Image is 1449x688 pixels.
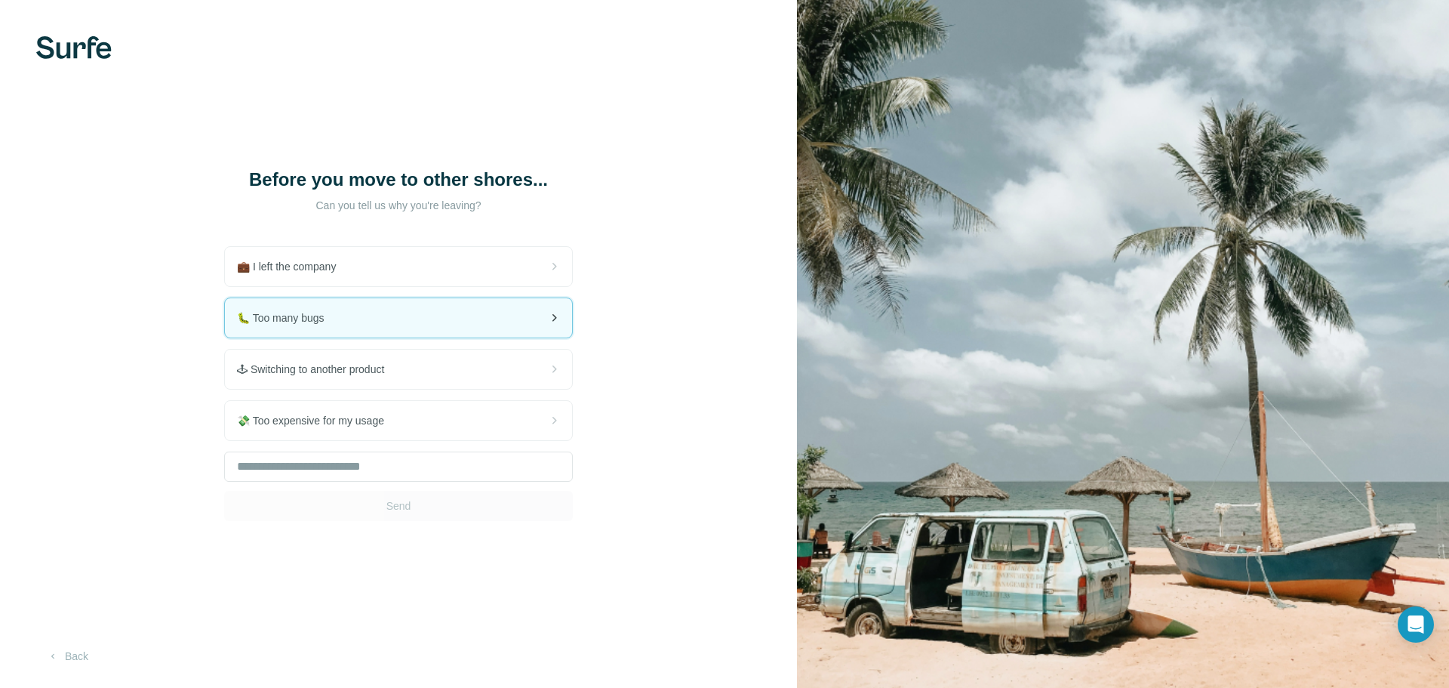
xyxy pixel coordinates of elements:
span: 🕹 Switching to another product [237,362,396,377]
span: 💸 Too expensive for my usage [237,413,396,428]
h1: Before you move to other shores... [248,168,549,192]
p: Can you tell us why you're leaving? [248,198,549,213]
div: Open Intercom Messenger [1398,606,1434,643]
span: 🐛 Too many bugs [237,310,337,325]
span: 💼 I left the company [237,259,348,274]
button: Back [36,643,99,670]
img: Surfe's logo [36,36,112,59]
